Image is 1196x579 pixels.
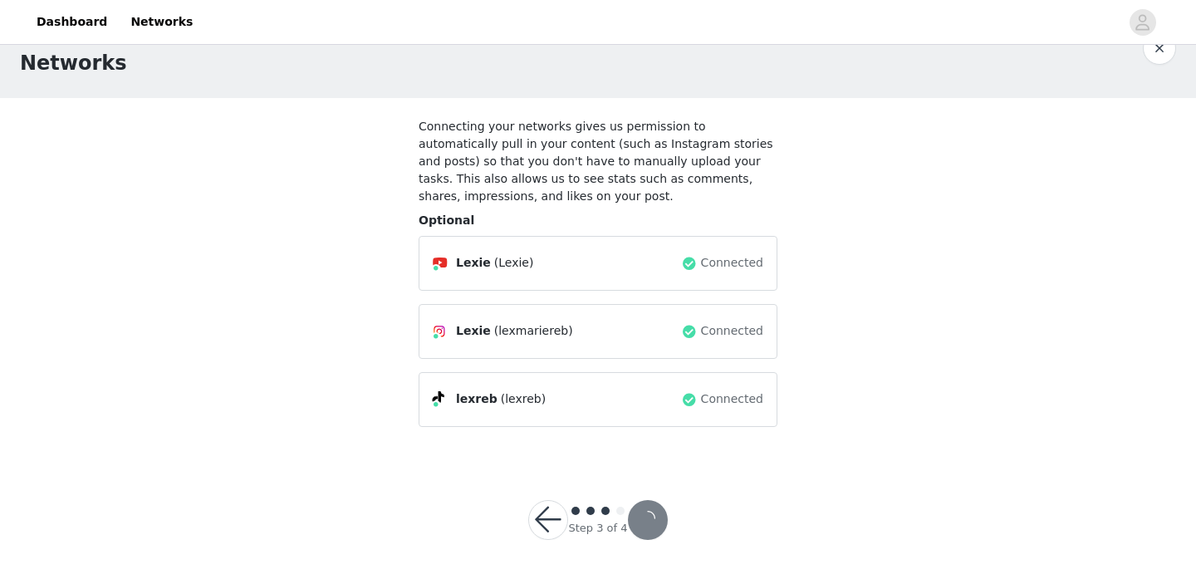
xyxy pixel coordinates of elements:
span: Lexie [456,254,491,272]
h1: Networks [20,48,127,78]
div: Step 3 of 4 [568,520,627,537]
div: avatar [1135,9,1150,36]
span: lexreb [456,390,498,408]
span: (lexreb) [501,390,546,408]
h4: Connecting your networks gives us permission to automatically pull in your content (such as Insta... [419,118,777,205]
img: Instagram Icon [433,325,446,338]
span: (Lexie) [494,254,534,272]
span: Connected [701,390,763,408]
span: Connected [701,254,763,272]
span: Connected [701,322,763,340]
span: Lexie [456,322,491,340]
span: Optional [419,213,474,227]
a: Networks [120,3,203,41]
a: Dashboard [27,3,117,41]
span: (lexmariereb) [494,322,573,340]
